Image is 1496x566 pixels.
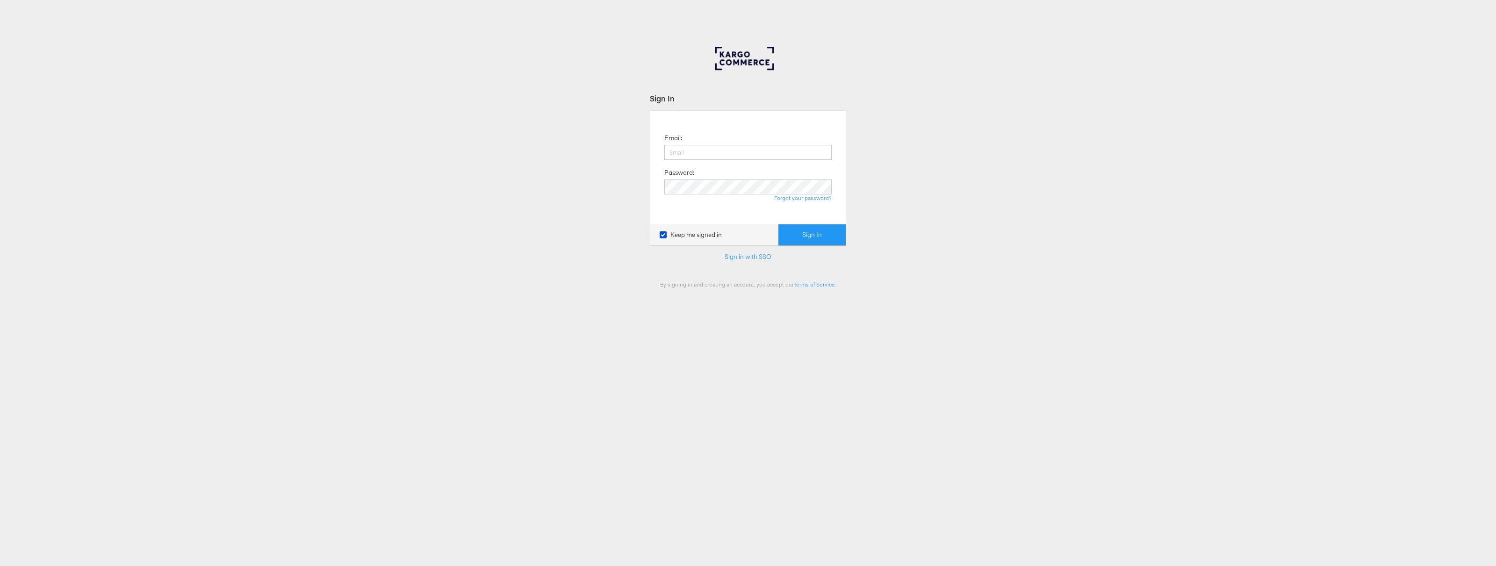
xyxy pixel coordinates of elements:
[725,252,771,261] a: Sign in with SSO
[650,281,846,288] div: By signing in and creating an account, you accept our .
[778,224,846,245] button: Sign In
[664,134,682,143] label: Email:
[664,168,694,177] label: Password:
[774,194,832,201] a: Forgot your password?
[660,230,722,239] label: Keep me signed in
[794,281,835,288] a: Terms of Service
[664,145,832,160] input: Email
[650,93,846,104] div: Sign In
